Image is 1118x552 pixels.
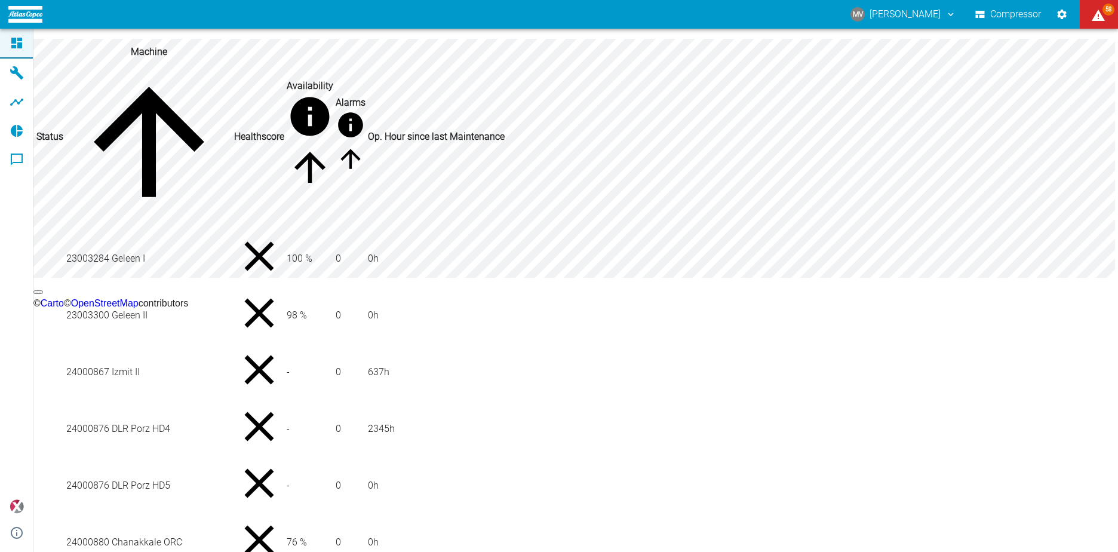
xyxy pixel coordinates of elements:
div: 0 h [368,252,505,266]
span: 0 [336,253,341,264]
span: 0 [336,480,341,491]
span: 76 % [287,536,307,548]
div: No data [234,288,284,342]
div: calculated for the last 7 days [336,96,365,144]
span: 98 % [287,309,307,321]
div: No data [234,345,284,399]
img: logo [8,6,42,22]
span: 0 [336,536,341,548]
span: 100 % [287,253,312,264]
span: 58 [1102,4,1114,16]
th: Op. Hour since last Maintenance [367,44,505,229]
div: 2345 h [368,422,505,436]
div: No data [234,458,284,513]
div: MV [850,7,865,22]
span: 0 [336,423,341,434]
div: calculated for the last 7 days [287,79,333,144]
td: 24000876 DLR Porz HD5 [66,458,232,513]
button: mirkovollrath@gmail.com [849,4,958,25]
td: 24000867 Izmit II [66,344,232,400]
div: 0 h [368,479,505,493]
img: Xplore Logo [10,499,24,514]
button: Settings [1051,4,1073,25]
td: 23003300 Geleen II [66,287,232,343]
span: 0 [336,366,341,378]
div: 0 h [368,535,505,550]
th: Status [35,44,64,229]
span: - [287,423,290,434]
div: 637 h [368,365,505,379]
span: Machine [66,46,232,227]
div: 0 h [368,308,505,323]
span: 0 [336,309,341,321]
div: No data [234,401,284,456]
div: No data [234,231,284,286]
td: 24000876 DLR Porz HD4 [66,401,232,456]
span: - [287,366,290,378]
button: Compressor [973,4,1044,25]
span: - [287,480,290,491]
canvas: Map [33,39,1115,278]
th: Healthscore [234,44,285,229]
td: 23003284 Geleen I [66,231,232,286]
